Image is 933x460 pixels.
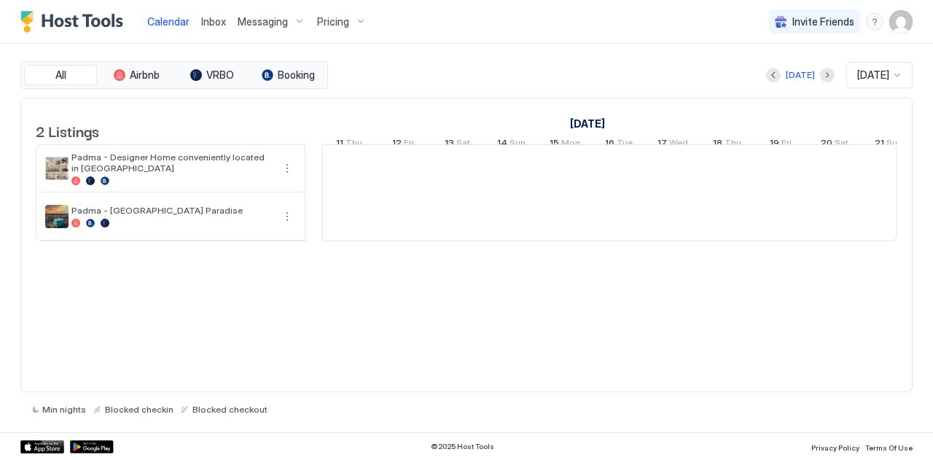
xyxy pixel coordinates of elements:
[45,157,69,180] div: listing image
[725,137,741,152] span: Thu
[546,134,584,155] a: September 15, 2025
[713,137,722,152] span: 18
[871,134,906,155] a: September 21, 2025
[278,160,296,177] button: More options
[821,137,832,152] span: 20
[147,14,190,29] a: Calendar
[176,65,249,85] button: VRBO
[445,137,454,152] span: 13
[332,134,366,155] a: September 11, 2025
[100,65,173,85] button: Airbnb
[820,68,835,82] button: Next month
[24,65,97,85] button: All
[510,137,526,152] span: Sun
[201,14,226,29] a: Inbox
[865,443,913,452] span: Terms Of Use
[278,69,315,82] span: Booking
[404,137,414,152] span: Fri
[561,137,580,152] span: Mon
[889,10,913,34] div: User profile
[669,137,688,152] span: Wed
[251,65,324,85] button: Booking
[431,442,494,451] span: © 2025 Host Tools
[817,134,852,155] a: September 20, 2025
[392,137,402,152] span: 12
[70,440,114,453] a: Google Play Store
[786,69,815,82] div: [DATE]
[20,11,130,33] a: Host Tools Logo
[781,137,792,152] span: Fri
[566,113,609,134] a: September 11, 2025
[20,440,64,453] a: App Store
[886,137,902,152] span: Sun
[105,404,173,415] span: Blocked checkin
[278,160,296,177] div: menu
[709,134,745,155] a: September 18, 2025
[201,15,226,28] span: Inbox
[617,137,633,152] span: Tue
[389,134,418,155] a: September 12, 2025
[45,205,69,228] div: listing image
[71,205,273,216] span: Padma - [GEOGRAPHIC_DATA] Paradise
[441,134,474,155] a: September 13, 2025
[278,208,296,225] div: menu
[601,134,636,155] a: September 16, 2025
[657,137,667,152] span: 17
[811,443,859,452] span: Privacy Policy
[456,137,470,152] span: Sat
[55,69,66,82] span: All
[605,137,614,152] span: 16
[238,15,288,28] span: Messaging
[336,137,343,152] span: 11
[866,13,883,31] div: menu
[835,137,848,152] span: Sat
[36,120,99,141] span: 2 Listings
[766,68,781,82] button: Previous month
[857,69,889,82] span: [DATE]
[192,404,268,415] span: Blocked checkout
[493,134,529,155] a: September 14, 2025
[766,134,795,155] a: September 19, 2025
[147,15,190,28] span: Calendar
[792,15,854,28] span: Invite Friends
[497,137,507,152] span: 14
[317,15,349,28] span: Pricing
[20,61,328,89] div: tab-group
[71,152,273,174] span: Padma - Designer Home conveniently located in [GEOGRAPHIC_DATA]
[770,137,779,152] span: 19
[811,439,859,454] a: Privacy Policy
[654,134,692,155] a: September 17, 2025
[550,137,559,152] span: 15
[346,137,362,152] span: Thu
[206,69,234,82] span: VRBO
[278,208,296,225] button: More options
[130,69,160,82] span: Airbnb
[784,66,817,84] button: [DATE]
[875,137,884,152] span: 21
[42,404,86,415] span: Min nights
[865,439,913,454] a: Terms Of Use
